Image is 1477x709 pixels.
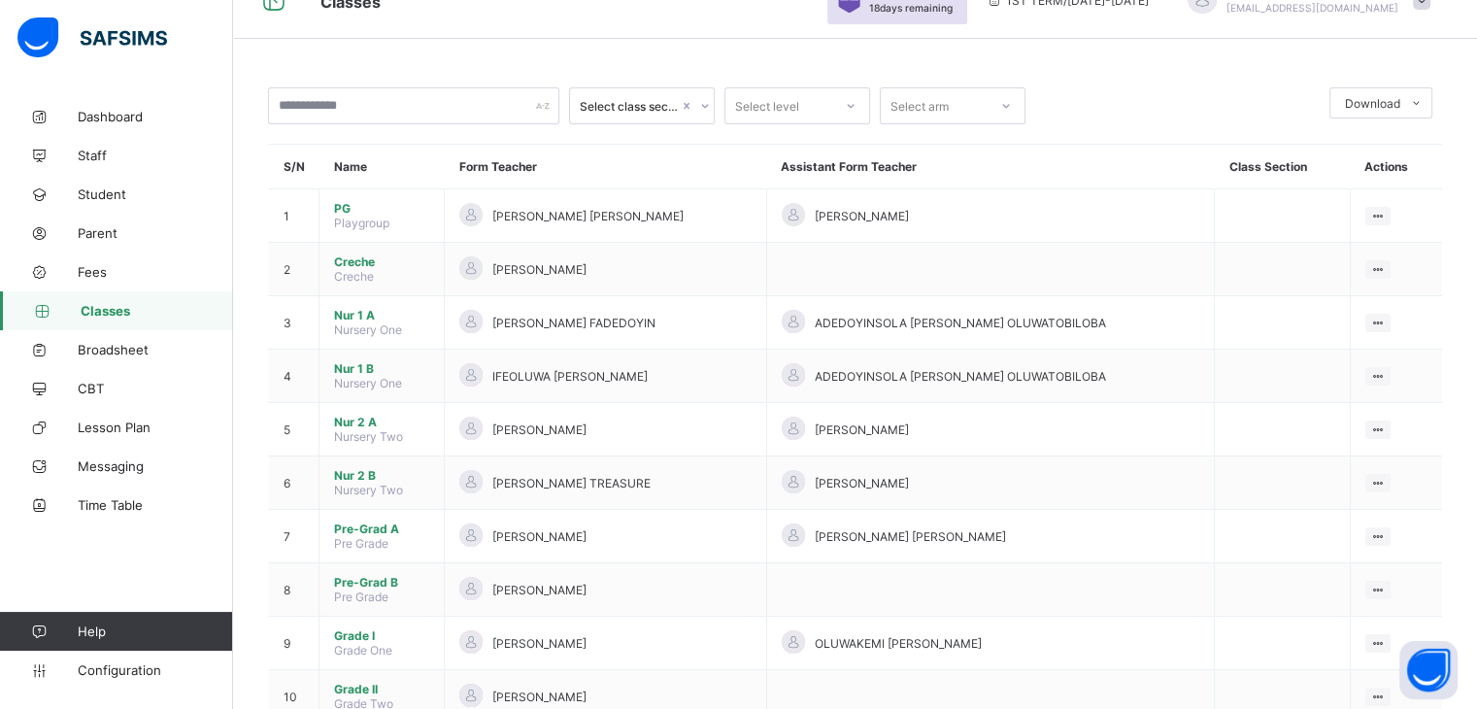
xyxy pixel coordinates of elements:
span: Playgroup [334,216,389,230]
span: 18 days remaining [869,2,953,14]
span: [PERSON_NAME] TREASURE [492,476,651,490]
span: OLUWAKEMI [PERSON_NAME] [815,636,982,651]
span: Time Table [78,497,233,513]
span: [PERSON_NAME] [815,422,909,437]
span: Student [78,186,233,202]
span: ADEDOYINSOLA [PERSON_NAME] OLUWATOBILOBA [815,369,1106,384]
span: [PERSON_NAME] [492,636,587,651]
span: [PERSON_NAME] [492,422,587,437]
span: Creche [334,254,429,269]
td: 2 [269,243,319,296]
td: 5 [269,403,319,456]
span: Pre Grade [334,536,388,551]
span: Creche [334,269,374,284]
span: Messaging [78,458,233,474]
span: Grade I [334,628,429,643]
th: Actions [1350,145,1442,189]
span: Nursery One [334,322,402,337]
span: Pre Grade [334,590,388,604]
span: Grade One [334,643,392,658]
span: Configuration [78,662,232,678]
td: 3 [269,296,319,350]
span: Help [78,624,232,639]
span: Nur 2 A [334,415,429,429]
span: Broadsheet [78,342,233,357]
span: ADEDOYINSOLA [PERSON_NAME] OLUWATOBILOBA [815,316,1106,330]
img: safsims [17,17,167,58]
span: Nur 1 B [334,361,429,376]
span: [PERSON_NAME] [815,209,909,223]
span: Download [1345,96,1400,111]
th: Assistant Form Teacher [766,145,1215,189]
span: Pre-Grad B [334,575,429,590]
span: [PERSON_NAME] [492,583,587,597]
span: PG [334,201,429,216]
span: Fees [78,264,233,280]
span: Staff [78,148,233,163]
td: 9 [269,617,319,670]
span: Nursery Two [334,483,403,497]
button: Open asap [1399,641,1458,699]
span: [PERSON_NAME] [PERSON_NAME] [815,529,1006,544]
span: Pre-Grad A [334,522,429,536]
span: Nursery One [334,376,402,390]
span: Nur 2 B [334,468,429,483]
td: 8 [269,563,319,617]
td: 7 [269,510,319,563]
span: CBT [78,381,233,396]
span: [EMAIL_ADDRESS][DOMAIN_NAME] [1226,2,1398,14]
th: Name [319,145,445,189]
span: IFEOLUWA [PERSON_NAME] [492,369,648,384]
span: Classes [81,303,233,319]
td: 6 [269,456,319,510]
span: Lesson Plan [78,420,233,435]
th: S/N [269,145,319,189]
span: [PERSON_NAME] [492,529,587,544]
span: [PERSON_NAME] [492,690,587,704]
span: Dashboard [78,109,233,124]
td: 4 [269,350,319,403]
th: Class Section [1215,145,1350,189]
span: [PERSON_NAME] [PERSON_NAME] [492,209,684,223]
span: Parent [78,225,233,241]
div: Select level [735,87,799,124]
span: [PERSON_NAME] [492,262,587,277]
div: Select arm [890,87,949,124]
span: [PERSON_NAME] FADEDOYIN [492,316,655,330]
th: Form Teacher [445,145,767,189]
span: Grade II [334,682,429,696]
span: Nursery Two [334,429,403,444]
td: 1 [269,189,319,243]
div: Select class section [580,99,679,114]
span: [PERSON_NAME] [815,476,909,490]
span: Nur 1 A [334,308,429,322]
